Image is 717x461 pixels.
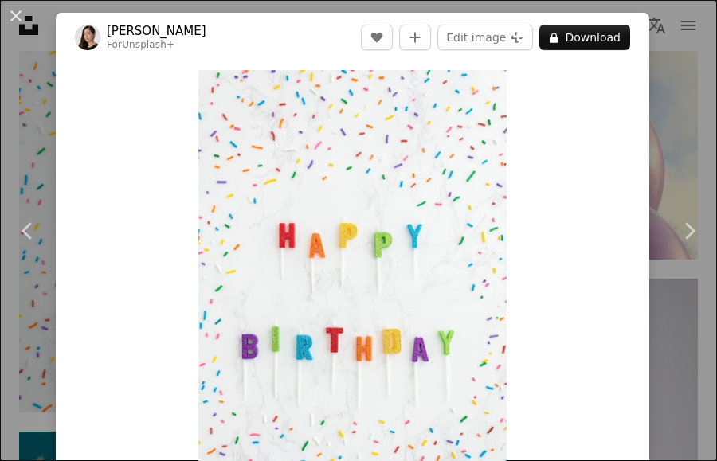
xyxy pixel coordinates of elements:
button: Edit image [437,25,533,50]
a: [PERSON_NAME] [107,23,206,39]
div: For [107,39,206,52]
a: Next [661,154,717,307]
img: Go to Maryam Sicard's profile [75,25,100,50]
button: Like [361,25,393,50]
button: Download [539,25,630,50]
a: Unsplash+ [122,39,174,50]
button: Add to Collection [399,25,431,50]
